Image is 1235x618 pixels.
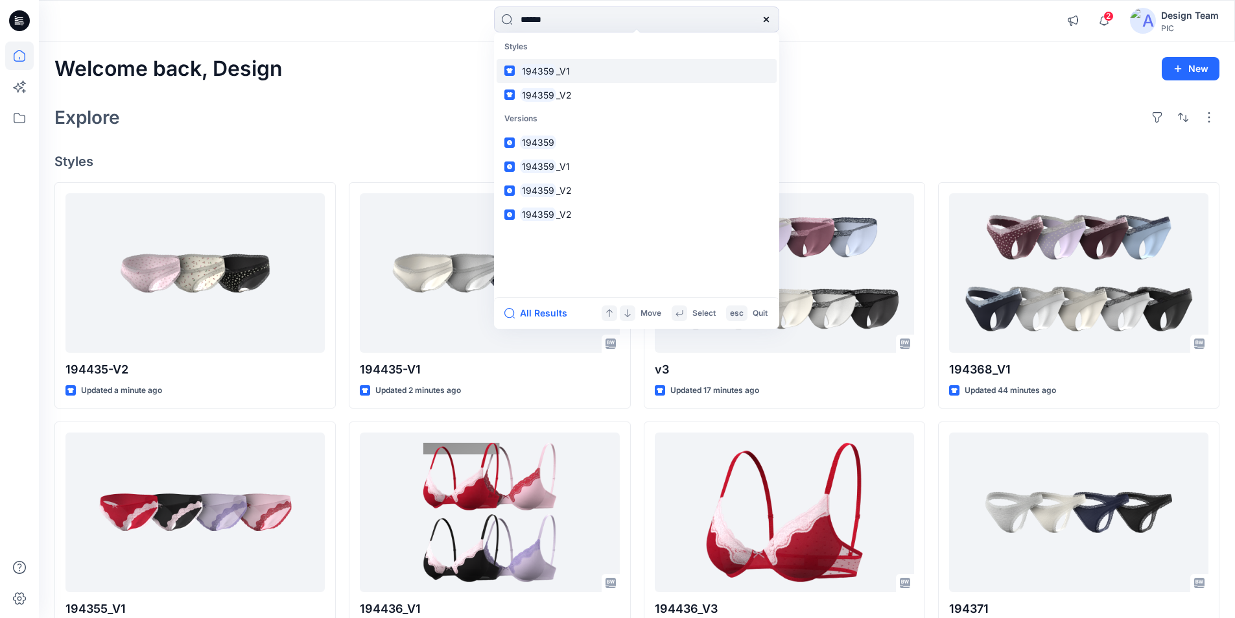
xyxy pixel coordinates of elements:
mark: 194359 [520,88,556,102]
a: 194359_V1 [497,59,777,83]
a: 194436_V3 [655,433,914,593]
a: 194371 [949,433,1208,593]
span: 2 [1103,11,1114,21]
mark: 194359 [520,135,556,150]
p: 194371 [949,600,1208,618]
button: All Results [504,305,576,321]
mark: 194359 [520,159,556,174]
h2: Explore [54,107,120,128]
h4: Styles [54,154,1219,169]
p: 194435-V2 [65,361,325,379]
mark: 194359 [520,64,556,78]
a: v3 [655,193,914,353]
span: _V1 [556,65,570,77]
mark: 194359 [520,207,556,222]
a: 194359_V2 [497,202,777,226]
p: Updated 17 minutes ago [670,384,759,398]
span: _V1 [556,161,570,172]
a: 194359_V2 [497,83,777,107]
span: _V2 [556,209,572,220]
a: 194359 [497,130,777,154]
a: 194355_V1 [65,433,325,593]
p: 194355_V1 [65,600,325,618]
p: Versions [497,107,777,131]
a: 194435-V1 [360,193,619,353]
p: Quit [753,307,768,320]
button: New [1162,57,1219,80]
h2: Welcome back, Design [54,57,283,81]
p: Updated 44 minutes ago [965,384,1056,398]
div: PIC [1161,23,1219,33]
img: avatar [1130,8,1156,34]
p: Move [641,307,661,320]
p: v3 [655,361,914,379]
span: _V2 [556,89,572,101]
p: esc [730,307,744,320]
a: 194436_V1 [360,433,619,593]
p: 194436_V3 [655,600,914,618]
a: 194435-V2 [65,193,325,353]
a: 194359_V2 [497,178,777,202]
p: 194368_V1 [949,361,1208,379]
a: 194359_V1 [497,154,777,178]
p: 194436_V1 [360,600,619,618]
p: Updated 2 minutes ago [375,384,461,398]
p: Styles [497,35,777,59]
p: Updated a minute ago [81,384,162,398]
p: Select [692,307,716,320]
div: Design Team [1161,8,1219,23]
span: _V2 [556,185,572,196]
mark: 194359 [520,183,556,198]
a: 194368_V1 [949,193,1208,353]
p: 194435-V1 [360,361,619,379]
